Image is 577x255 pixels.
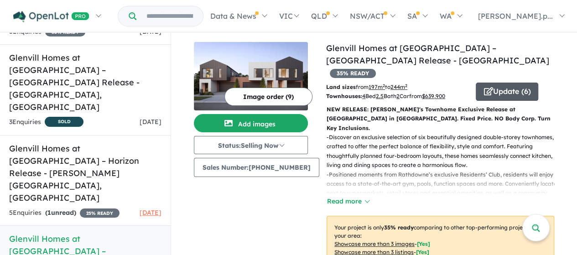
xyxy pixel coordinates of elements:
[80,208,120,218] span: 25 % READY
[326,83,469,92] p: from
[369,83,385,90] u: 197 m
[476,83,538,101] button: Update (6)
[326,43,549,66] a: Glenvill Homes at [GEOGRAPHIC_DATA] – [GEOGRAPHIC_DATA] Release - [GEOGRAPHIC_DATA]
[194,158,319,177] button: Sales Number:[PHONE_NUMBER]
[383,83,385,88] sup: 2
[417,240,430,247] span: [ Yes ]
[9,117,83,128] div: 3 Enquir ies
[140,118,161,126] span: [DATE]
[13,11,89,22] img: Openlot PRO Logo White
[9,52,161,113] h5: Glenvill Homes at [GEOGRAPHIC_DATA] – [GEOGRAPHIC_DATA] Release - [GEOGRAPHIC_DATA] , [GEOGRAPHIC...
[194,42,308,110] img: Glenvill Homes at Rathdowne Estate – Holloway Release - Wollert
[422,93,445,99] u: $ 639,900
[45,208,76,217] strong: ( unread)
[47,208,51,217] span: 1
[362,93,365,99] u: 4
[405,83,407,88] sup: 2
[385,83,407,90] span: to
[327,170,561,217] p: - Positioned moments from Rathdowne’s exclusive Residents’ Club, residents will enjoy access to a...
[334,240,415,247] u: Showcase more than 3 images
[330,69,376,78] span: 35 % READY
[327,105,554,133] p: NEW RELEASE: [PERSON_NAME]'s Townhome Exclusive Release at [GEOGRAPHIC_DATA] in [GEOGRAPHIC_DATA]...
[326,92,469,101] p: Bed Bath Car from
[390,83,407,90] u: 244 m
[396,93,400,99] u: 2
[327,196,369,207] button: Read more
[478,11,553,21] span: [PERSON_NAME].p...
[326,83,356,90] b: Land sizes
[194,136,308,154] button: Status:Selling Now
[9,208,120,219] div: 5 Enquir ies
[376,93,384,99] u: 2.5
[224,88,312,106] button: Image order (9)
[140,208,161,217] span: [DATE]
[194,114,308,132] button: Add images
[138,6,201,26] input: Try estate name, suburb, builder or developer
[326,93,362,99] b: Townhouses:
[9,142,161,204] h5: Glenvill Homes at [GEOGRAPHIC_DATA] – Horizon Release - [PERSON_NAME][GEOGRAPHIC_DATA] , [GEOGRAP...
[327,133,561,170] p: - Discover an exclusive selection of six beautifully designed double-storey townhomes, crafted to...
[384,224,414,231] b: 35 % ready
[45,117,83,127] span: SOLD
